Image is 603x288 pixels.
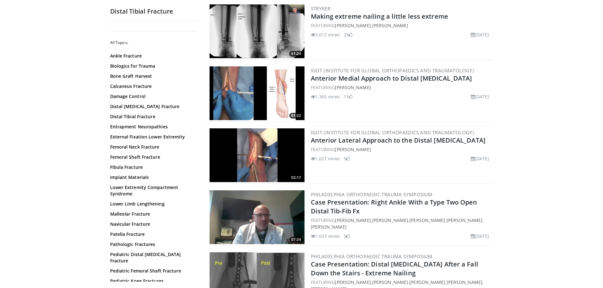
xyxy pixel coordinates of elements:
[210,190,305,244] img: 80c74f3d-47e3-40c5-8b7e-d103fff6ee02.300x170_q85_crop-smart_upscale.jpg
[311,129,474,136] a: IGOT (Institute for Global Orthopaedics and Traumatology)
[311,233,340,239] li: 1,033 views
[289,51,303,57] span: 61:24
[311,93,340,100] li: 1,365 views
[311,146,492,153] div: FEATURING
[289,175,303,181] span: 02:17
[110,268,196,274] a: Pediatric Femoral Shaft Fracture
[110,63,196,69] a: Biologics for Trauma
[110,251,196,264] a: Pediatric Distal [MEDICAL_DATA] Fracture
[471,155,489,162] li: [DATE]
[110,93,196,100] a: Damage Control
[110,164,196,170] a: Fibula Fracture
[110,113,196,120] a: Distal Tibial Fracture
[311,191,433,198] a: Philadelphia Orthopaedic Trauma Symposium
[372,217,408,223] a: [PERSON_NAME]
[289,113,303,119] span: 01:32
[110,144,196,150] a: Femoral Neck Fracture
[210,190,305,244] a: 07:34
[110,40,197,45] h2: All Topics:
[110,174,196,181] a: Implant Materials
[311,253,433,260] a: Philadelphia Orthopaedic Trauma Symposium
[311,136,486,144] a: Anterior Lateral Approach to the Distal [MEDICAL_DATA]
[471,233,489,239] li: [DATE]
[110,278,196,284] a: Pediatric Knee Fractures
[372,279,408,285] a: [PERSON_NAME]
[110,211,196,217] a: Malleolar Fracture
[344,155,350,162] li: 5
[335,217,371,223] a: [PERSON_NAME]
[110,154,196,160] a: Femoral Shaft Fracture
[110,7,199,15] h2: Distal Tibial Fracture
[110,231,196,237] a: Patella Fracture
[335,22,371,28] a: [PERSON_NAME]
[110,53,196,59] a: Ankle Fracture
[110,83,196,89] a: Calcaneus Fracture
[311,5,331,12] a: Stryker
[311,260,478,277] a: Case Presentation: Distal [MEDICAL_DATA] After a Fall Down the Stairs - Extreme Nailing
[344,31,353,38] li: 25
[110,134,196,140] a: External Fixation Lower Extremity
[110,184,196,197] a: Lower Extremity Compartment Syndrome
[289,237,303,242] span: 07:34
[311,31,340,38] li: 3,012 views
[471,31,489,38] li: [DATE]
[409,217,445,223] a: [PERSON_NAME]
[311,74,472,83] a: Anterior Medial Approach to Distal [MEDICAL_DATA]
[311,12,448,21] a: Making extreme nailing a little less extreme
[471,93,489,100] li: [DATE]
[210,66,305,120] img: bbe393f1-7569-4bb3-aa04-1f2d0f880749.300x170_q85_crop-smart_upscale.jpg
[311,22,492,29] div: FEATURING ,
[110,124,196,130] a: Entrapment Neuropathies
[344,93,353,100] li: 11
[311,224,347,230] a: [PERSON_NAME]
[110,73,196,79] a: Bone Graft Harvest
[311,84,492,91] div: FEATURING
[210,128,305,182] img: b63a6549-674f-4be1-a783-2bdbe841a199.300x170_q85_crop-smart_upscale.jpg
[110,103,196,110] a: Distal [MEDICAL_DATA] Fracture
[447,279,482,285] a: [PERSON_NAME]
[335,146,371,152] a: [PERSON_NAME]
[344,233,350,239] li: 5
[110,201,196,207] a: Lower Limb Lengthening
[110,241,196,248] a: Pathologic Fractures
[372,22,408,28] a: [PERSON_NAME]
[210,4,305,58] a: 61:24
[311,217,492,230] div: FEATURING , , , ,
[110,221,196,227] a: Navicular Fracture
[210,128,305,182] a: 02:17
[311,67,474,74] a: IGOT (Institute for Global Orthopaedics and Traumatology)
[335,279,371,285] a: [PERSON_NAME]
[311,198,477,215] a: Case Presentation: Right Ankle With a Type Two Open Distal Tib-Fib Fx
[210,4,305,58] img: a4a9ff73-3c8a-4b89-9b16-3163ac091493.300x170_q85_crop-smart_upscale.jpg
[409,279,445,285] a: [PERSON_NAME]
[311,155,340,162] li: 1,027 views
[447,217,482,223] a: [PERSON_NAME]
[335,84,371,90] a: [PERSON_NAME]
[210,66,305,120] a: 01:32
